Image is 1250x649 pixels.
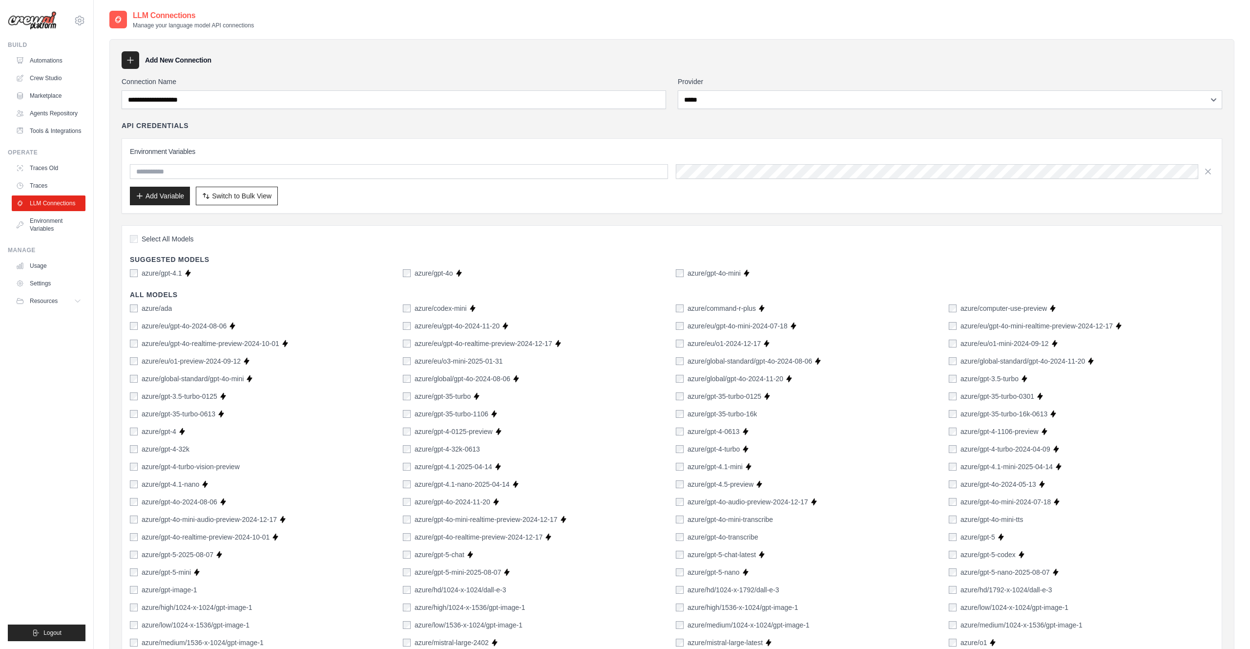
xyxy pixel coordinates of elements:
[687,479,753,489] label: azure/gpt-4.5-preview
[676,340,684,347] input: azure/eu/o1-2024-12-17
[12,195,85,211] a: LLM Connections
[960,321,1113,331] label: azure/eu/gpt-4o-mini-realtime-preview-2024-12-17
[142,303,172,313] label: azure/ada
[122,121,188,130] h4: API Credentials
[676,639,684,647] input: azure/mistral-large-latest
[415,409,488,419] label: azure/gpt-35-turbo-1106
[130,604,138,611] input: azure/high/1024-x-1024/gpt-image-1
[403,357,411,365] input: azure/eu/o3-mini-2025-01-31
[949,445,957,453] input: azure/gpt-4-turbo-2024-04-09
[676,533,684,541] input: azure/gpt-4o-transcribe
[196,187,278,205] button: Switch to Bulk View
[130,255,1214,264] h4: Suggested Models
[415,444,480,454] label: azure/gpt-4-32k-0613
[8,625,85,641] button: Logout
[122,77,666,87] label: Connection Name
[403,533,411,541] input: azure/gpt-4o-realtime-preview-2024-12-17
[960,585,1052,595] label: azure/hd/1792-x-1024/dall-e-3
[949,533,957,541] input: azure/gpt-5
[676,445,684,453] input: azure/gpt-4-turbo
[687,567,740,577] label: azure/gpt-5-nano
[960,532,995,542] label: azure/gpt-5
[676,586,684,594] input: azure/hd/1024-x-1792/dall-e-3
[142,532,270,542] label: azure/gpt-4o-realtime-preview-2024-10-01
[403,304,411,312] input: azure/codex-mini
[130,498,138,506] input: azure/gpt-4o-2024-08-06
[142,620,250,630] label: azure/low/1024-x-1536/gpt-image-1
[415,497,490,507] label: azure/gpt-4o-2024-11-20
[142,356,241,366] label: azure/eu/o1-preview-2024-09-12
[403,639,411,647] input: azure/mistral-large-2402
[960,409,1047,419] label: azure/gpt-35-turbo-16k-0613
[130,463,138,471] input: azure/gpt-4-turbo-vision-preview
[415,339,552,348] label: azure/eu/gpt-4o-realtime-preview-2024-12-17
[678,77,1222,87] label: Provider
[403,480,411,488] input: azure/gpt-4.1-nano-2025-04-14
[687,374,783,384] label: azure/global/gpt-4o-2024-11-20
[676,621,684,629] input: azure/medium/1024-x-1024/gpt-image-1
[142,515,277,524] label: azure/gpt-4o-mini-audio-preview-2024-12-17
[960,497,1051,507] label: azure/gpt-4o-mini-2024-07-18
[949,428,957,435] input: azure/gpt-4-1106-preview
[687,497,808,507] label: azure/gpt-4o-audio-preview-2024-12-17
[949,340,957,347] input: azure/eu/o1-mini-2024-09-12
[403,498,411,506] input: azure/gpt-4o-2024-11-20
[415,356,503,366] label: azure/eu/o3-mini-2025-01-31
[687,638,763,648] label: azure/mistral-large-latest
[949,621,957,629] input: azure/medium/1024-x-1536/gpt-image-1
[130,269,138,277] input: azure/gpt-4.1
[130,375,138,383] input: azure/global-standard/gpt-4o-mini
[142,321,227,331] label: azure/eu/gpt-4o-2024-08-06
[142,462,240,472] label: azure/gpt-4-turbo-vision-preview
[960,356,1085,366] label: azure/global-standard/gpt-4o-2024-11-20
[676,551,684,559] input: azure/gpt-5-chat-latest
[130,410,138,418] input: azure/gpt-35-turbo-0613
[415,603,525,612] label: azure/high/1024-x-1536/gpt-image-1
[687,603,798,612] label: azure/high/1536-x-1024/gpt-image-1
[949,604,957,611] input: azure/low/1024-x-1024/gpt-image-1
[949,639,957,647] input: azure/o1
[130,621,138,629] input: azure/low/1024-x-1536/gpt-image-1
[687,620,810,630] label: azure/medium/1024-x-1024/gpt-image-1
[949,322,957,330] input: azure/eu/gpt-4o-mini-realtime-preview-2024-12-17
[676,322,684,330] input: azure/eu/gpt-4o-mini-2024-07-18
[415,638,489,648] label: azure/mistral-large-2402
[403,392,411,400] input: azure/gpt-35-turbo
[676,463,684,471] input: azure/gpt-4.1-mini
[130,340,138,347] input: azure/eu/gpt-4o-realtime-preview-2024-10-01
[403,586,411,594] input: azure/hd/1024-x-1024/dall-e-3
[676,428,684,435] input: azure/gpt-4-0613
[415,550,464,560] label: azure/gpt-5-chat
[130,586,138,594] input: azure/gpt-image-1
[960,515,1023,524] label: azure/gpt-4o-mini-tts
[687,321,788,331] label: azure/eu/gpt-4o-mini-2024-07-18
[130,639,138,647] input: azure/medium/1536-x-1024/gpt-image-1
[8,246,85,254] div: Manage
[676,568,684,576] input: azure/gpt-5-nano
[687,585,779,595] label: azure/hd/1024-x-1792/dall-e-3
[130,551,138,559] input: azure/gpt-5-2025-08-07
[130,568,138,576] input: azure/gpt-5-mini
[415,391,471,401] label: azure/gpt-35-turbo
[676,604,684,611] input: azure/high/1536-x-1024/gpt-image-1
[415,374,510,384] label: azure/global/gpt-4o-2024-08-06
[415,462,492,472] label: azure/gpt-4.1-2025-04-14
[142,268,182,278] label: azure/gpt-4.1
[676,269,684,277] input: azure/gpt-4o-mini
[142,339,279,348] label: azure/eu/gpt-4o-realtime-preview-2024-10-01
[403,340,411,347] input: azure/eu/gpt-4o-realtime-preview-2024-12-17
[142,603,252,612] label: azure/high/1024-x-1024/gpt-image-1
[12,106,85,121] a: Agents Repository
[960,479,1036,489] label: azure/gpt-4o-2024-05-13
[960,462,1053,472] label: azure/gpt-4.1-mini-2025-04-14
[142,374,244,384] label: azure/global-standard/gpt-4o-mini
[8,41,85,49] div: Build
[142,479,199,489] label: azure/gpt-4.1-nano
[403,322,411,330] input: azure/eu/gpt-4o-2024-11-20
[130,304,138,312] input: azure/ada
[403,445,411,453] input: azure/gpt-4-32k-0613
[676,516,684,523] input: azure/gpt-4o-mini-transcribe
[960,444,1050,454] label: azure/gpt-4-turbo-2024-04-09
[403,621,411,629] input: azure/low/1536-x-1024/gpt-image-1
[43,629,62,637] span: Logout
